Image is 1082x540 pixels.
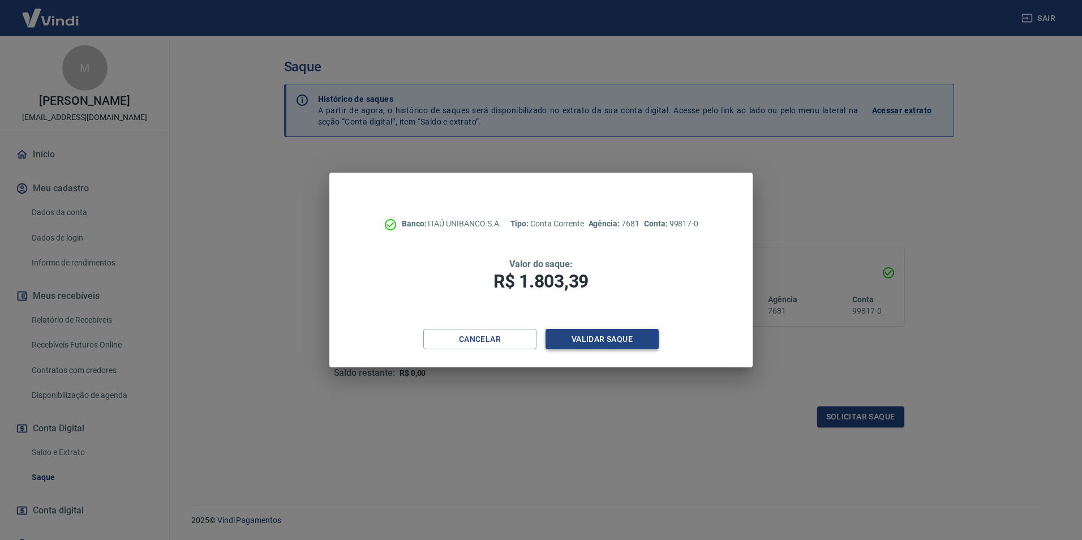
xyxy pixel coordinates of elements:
[509,259,573,269] span: Valor do saque:
[644,219,669,228] span: Conta:
[423,329,536,350] button: Cancelar
[510,218,584,230] p: Conta Corrente
[644,218,698,230] p: 99817-0
[510,219,531,228] span: Tipo:
[402,219,428,228] span: Banco:
[546,329,659,350] button: Validar saque
[589,218,639,230] p: 7681
[493,271,589,292] span: R$ 1.803,39
[589,219,622,228] span: Agência:
[402,218,501,230] p: ITAÚ UNIBANCO S.A.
